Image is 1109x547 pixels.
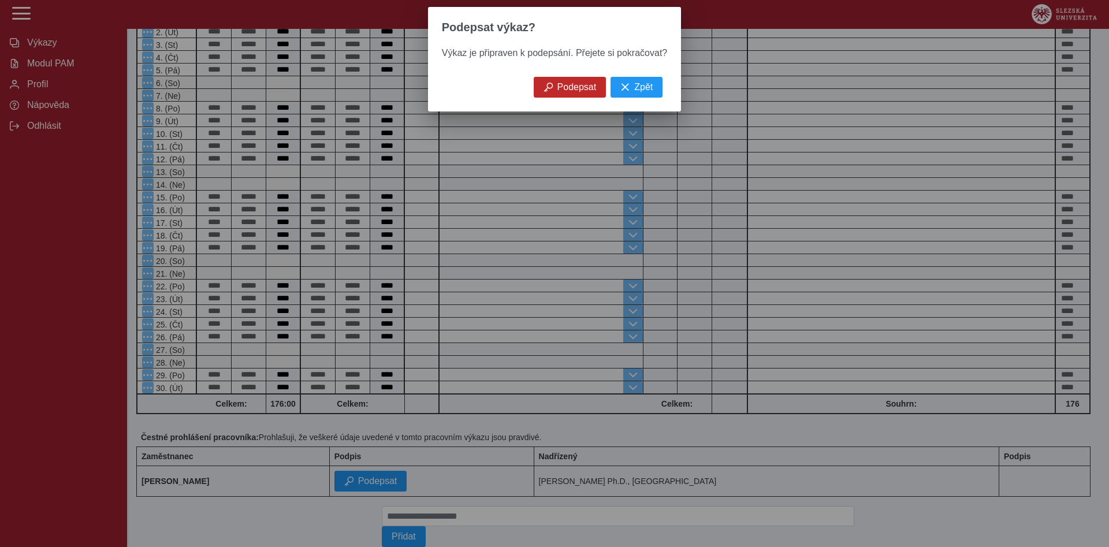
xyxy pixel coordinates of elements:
[442,21,535,34] span: Podepsat výkaz?
[611,77,663,98] button: Zpět
[534,77,606,98] button: Podepsat
[634,82,653,92] span: Zpět
[557,82,597,92] span: Podepsat
[442,48,667,58] span: Výkaz je připraven k podepsání. Přejete si pokračovat?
